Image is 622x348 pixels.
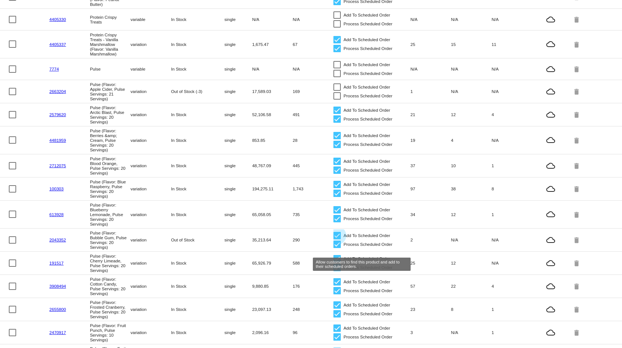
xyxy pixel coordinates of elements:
span: Process Scheduled Order [344,214,393,223]
mat-cell: 1 [491,210,532,219]
mat-cell: 96 [293,328,333,337]
mat-cell: 34 [411,210,451,219]
mat-cell: 2,096.16 [252,328,293,337]
mat-cell: Protein Crispy Treats - Vanilla Marshmallow (Flavor: Vanilla Marshmallow) [90,31,131,58]
mat-cell: 853.85 [252,136,293,144]
mat-cell: N/A [491,259,532,267]
mat-cell: Pulse (Flavor: Cherry Limeade, Pulse Servings: 20 Servings) [90,252,131,275]
mat-cell: 22 [451,282,491,290]
mat-cell: 8 [491,184,532,193]
mat-cell: Pulse (Flavor: Blue Raspberry, Pulse Servings: 20 Servings) [90,177,131,200]
mat-cell: 10 [451,161,491,170]
mat-icon: delete [573,234,582,245]
mat-icon: cloud_queue [532,40,569,49]
mat-cell: single [212,65,252,73]
mat-cell: 4 [491,110,532,119]
mat-icon: cloud_queue [532,161,569,170]
mat-cell: 4 [451,136,491,144]
mat-cell: 1,743 [293,184,333,193]
mat-icon: delete [573,86,582,97]
mat-cell: variation [131,282,171,290]
mat-cell: variation [131,210,171,219]
mat-cell: single [212,161,252,170]
mat-cell: single [212,110,252,119]
mat-cell: 9,880.85 [252,282,293,290]
mat-cell: 28 [293,136,333,144]
mat-cell: variation [131,259,171,267]
mat-cell: 735 [293,210,333,219]
span: Add To Scheduled Order [344,301,390,309]
mat-icon: cloud_queue [532,184,569,193]
mat-cell: N/A [451,65,491,73]
mat-cell: 12 [451,259,491,267]
mat-cell: 65,058.05 [252,210,293,219]
span: Add To Scheduled Order [344,180,390,189]
span: Add To Scheduled Order [344,131,390,140]
mat-icon: cloud_queue [532,236,569,244]
mat-icon: delete [573,134,582,146]
span: Add To Scheduled Order [344,106,390,115]
mat-cell: In Stock [171,184,211,193]
span: Process Scheduled Order [344,115,393,123]
a: 4405337 [49,42,66,47]
a: 4481959 [49,138,66,143]
mat-cell: 491 [293,110,333,119]
mat-cell: Out of Stock (-3) [171,87,211,96]
a: 100303 [49,186,64,191]
mat-cell: 11 [491,40,532,49]
mat-cell: 25 [411,259,451,267]
mat-cell: In Stock [171,40,211,49]
mat-cell: 25 [411,40,451,49]
mat-cell: 1 [491,305,532,313]
mat-icon: delete [573,39,582,50]
a: 2712075 [49,163,66,168]
mat-cell: Pulse (Flavor: Berries &amp; Cream, Pulse Servings: 20 Servings) [90,126,131,154]
mat-cell: single [212,282,252,290]
mat-cell: variation [131,87,171,96]
mat-cell: single [212,305,252,313]
mat-cell: 15 [451,40,491,49]
mat-cell: 19 [411,136,451,144]
mat-cell: 38 [451,184,491,193]
mat-cell: N/A [451,87,491,96]
mat-cell: N/A [293,65,333,73]
mat-cell: N/A [451,328,491,337]
mat-cell: In Stock [171,282,211,290]
mat-cell: single [212,259,252,267]
span: Add To Scheduled Order [344,231,390,240]
mat-icon: delete [573,209,582,220]
mat-cell: variation [131,305,171,313]
span: Add To Scheduled Order [344,205,390,214]
mat-cell: 37 [411,161,451,170]
mat-cell: In Stock [171,161,211,170]
mat-cell: 12 [451,210,491,219]
mat-cell: In Stock [171,305,211,313]
span: Process Scheduled Order [344,333,393,341]
mat-icon: delete [573,109,582,120]
mat-cell: single [212,328,252,337]
a: 2579620 [49,112,66,117]
mat-cell: 23 [411,305,451,313]
span: Process Scheduled Order [344,140,393,149]
mat-cell: 21 [411,110,451,119]
mat-cell: N/A [491,136,532,144]
mat-cell: variation [131,136,171,144]
mat-icon: delete [573,304,582,315]
mat-cell: 176 [293,282,333,290]
mat-cell: N/A [491,236,532,244]
mat-cell: single [212,184,252,193]
mat-icon: delete [573,257,582,269]
mat-cell: 1 [491,161,532,170]
mat-cell: 290 [293,236,333,244]
a: 4405330 [49,17,66,22]
mat-icon: cloud_queue [532,15,569,24]
mat-icon: cloud_queue [532,259,569,268]
span: Add To Scheduled Order [344,35,390,44]
mat-cell: Pulse (Flavor: Blueberry Lemonade, Pulse Servings: 20 Servings) [90,201,131,228]
mat-cell: 3 [411,328,451,337]
span: Process Scheduled Order [344,189,393,198]
a: 2470917 [49,330,66,335]
mat-cell: variable [131,15,171,24]
mat-cell: 65,926.79 [252,259,293,267]
mat-cell: In Stock [171,136,211,144]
